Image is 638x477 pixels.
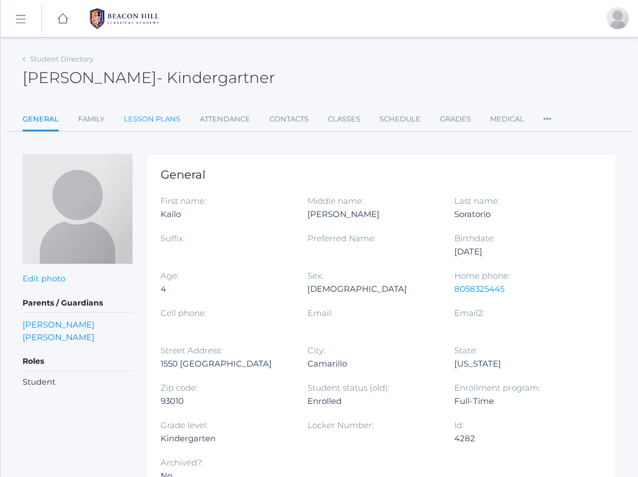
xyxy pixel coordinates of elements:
[23,318,95,331] a: [PERSON_NAME]
[161,420,208,430] label: Grade level:
[161,395,291,408] div: 93010
[307,382,389,393] label: Student status (old):
[124,108,180,130] a: Lesson Plans
[490,108,524,130] a: Medical
[307,420,373,430] label: Locker Number:
[161,270,179,281] label: Age:
[307,345,325,356] label: City:
[161,382,197,393] label: Zip code:
[307,233,376,243] label: Preferred Name:
[380,108,421,130] a: Schedule
[307,357,438,370] div: Camarillo
[78,108,105,130] a: Family
[454,308,484,318] label: Email2:
[454,208,585,221] div: Soratorio
[454,233,495,243] label: Birthdate:
[30,54,94,63] a: Student Directory
[161,208,291,221] div: Kailo
[454,245,585,258] div: [DATE]
[454,284,504,294] a: 8058325445
[23,69,275,86] h2: [PERSON_NAME]
[307,208,438,221] div: [PERSON_NAME]
[307,196,364,206] label: Middle name:
[83,5,166,32] img: BHCALogos-05-308ed15e86a5a0abce9b8dd61676a3503ac9727e845dece92d48e8588c001991.png
[161,308,206,318] label: Cell phone:
[23,274,65,284] a: Edit photo
[454,270,510,281] label: Home phone:
[454,345,477,356] label: State:
[161,357,291,370] div: 1550 [GEOGRAPHIC_DATA]
[161,345,222,356] label: Street Address:
[440,108,471,130] a: Grades
[200,108,250,130] a: Attendance
[307,282,438,296] div: [DEMOGRAPHIC_DATA]
[161,196,206,206] label: First name:
[454,382,540,393] label: Enrollment program:
[454,395,585,408] div: Full-Time
[161,432,291,445] div: Kindergarten
[307,395,438,408] div: Enrolled
[23,108,59,132] a: General
[328,108,360,130] a: Classes
[161,233,185,243] label: Suffix:
[607,7,629,29] div: Lew Soratorio
[307,308,333,318] label: Email:
[454,357,585,370] div: [US_STATE]
[23,294,133,313] h5: Parents / Guardians
[23,331,95,343] a: [PERSON_NAME]
[161,457,203,468] label: Archived?:
[161,282,291,296] div: 4
[307,270,323,281] label: Sex:
[23,376,133,389] li: Student
[269,108,309,130] a: Contacts
[23,352,133,371] h5: Roles
[161,168,602,181] h1: General
[157,68,275,87] span: - Kindergartner
[454,420,464,430] label: Id:
[23,154,133,264] img: Kailo Soratorio
[454,432,585,445] div: 4282
[454,196,499,206] label: Last name:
